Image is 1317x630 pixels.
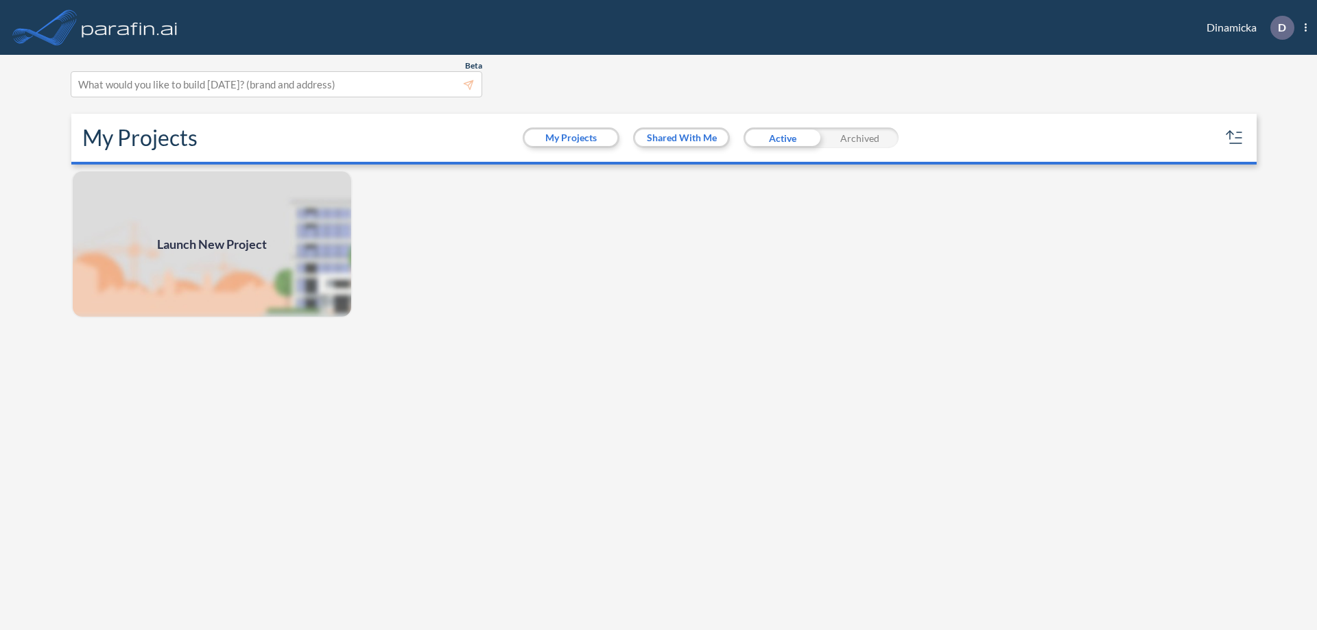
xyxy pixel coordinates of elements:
[744,128,821,148] div: Active
[79,14,180,41] img: logo
[635,130,728,146] button: Shared With Me
[71,170,353,318] a: Launch New Project
[71,170,353,318] img: add
[82,125,198,151] h2: My Projects
[157,235,267,254] span: Launch New Project
[465,60,482,71] span: Beta
[1186,16,1307,40] div: Dinamicka
[821,128,899,148] div: Archived
[525,130,617,146] button: My Projects
[1224,127,1246,149] button: sort
[1278,21,1286,34] p: D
